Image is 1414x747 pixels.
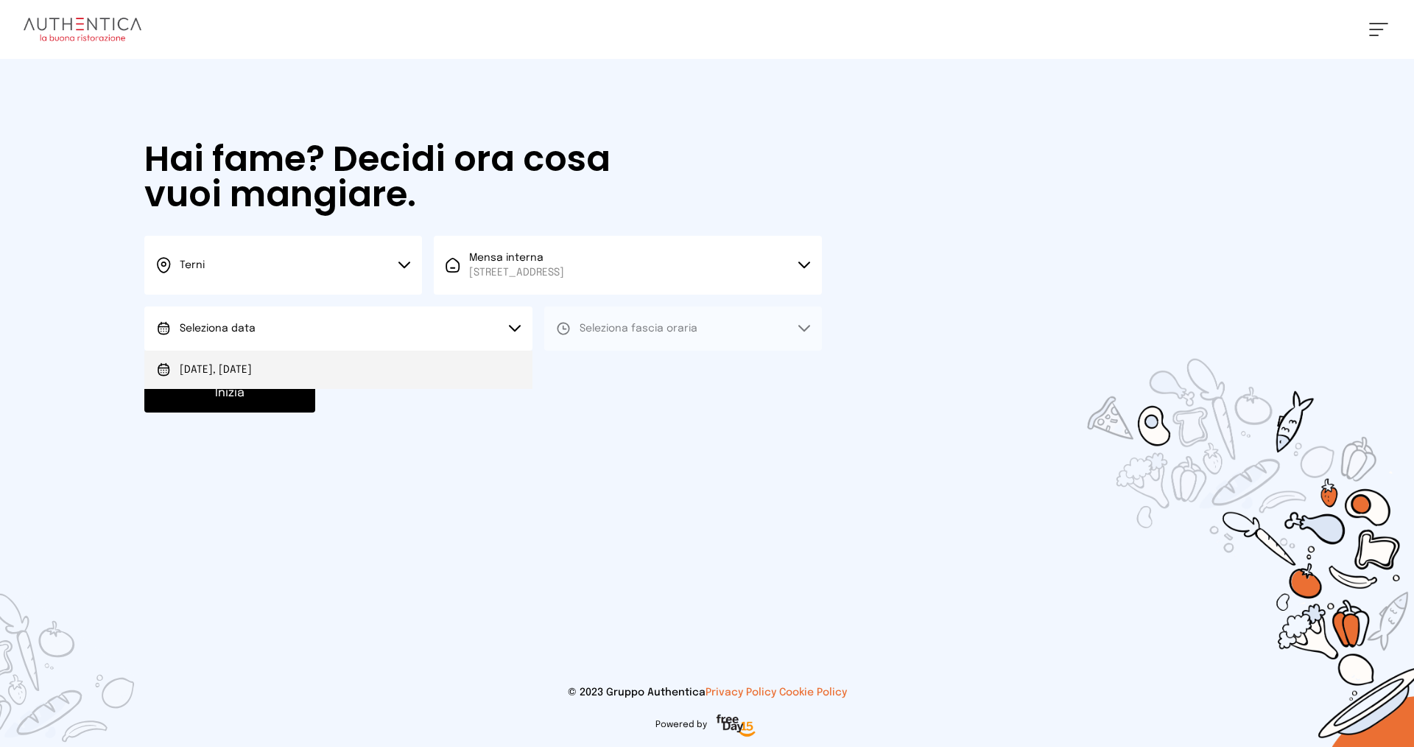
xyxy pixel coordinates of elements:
[713,712,759,741] img: logo-freeday.3e08031.png
[24,685,1390,700] p: © 2023 Gruppo Authentica
[144,306,532,351] button: Seleziona data
[180,362,252,377] span: [DATE], [DATE]
[779,687,847,698] a: Cookie Policy
[144,374,315,413] button: Inizia
[655,719,707,731] span: Powered by
[180,323,256,334] span: Seleziona data
[706,687,776,698] a: Privacy Policy
[580,323,697,334] span: Seleziona fascia oraria
[544,306,822,351] button: Seleziona fascia oraria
